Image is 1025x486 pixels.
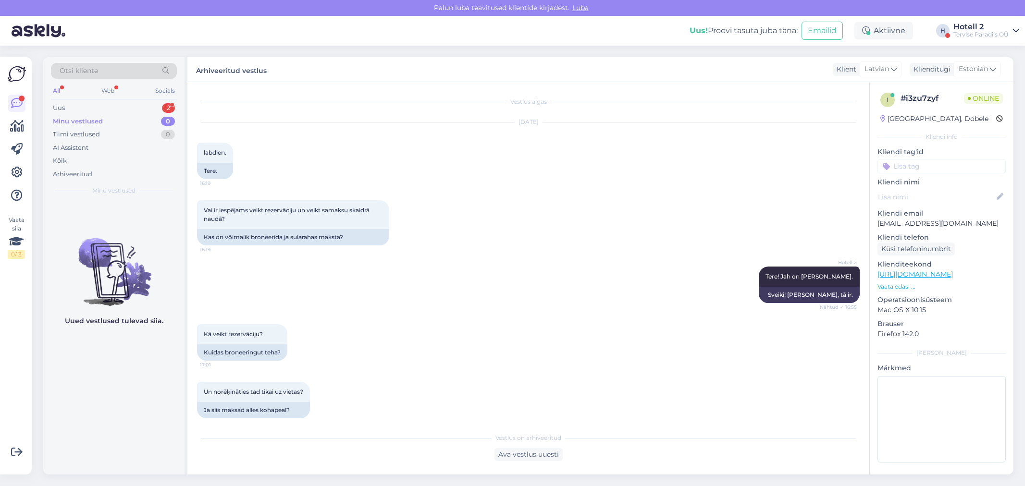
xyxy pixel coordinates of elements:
span: Kā veikt rezervāciju? [204,330,263,338]
span: i [887,96,889,103]
img: No chats [43,221,185,307]
div: [DATE] [197,118,860,126]
p: Firefox 142.0 [877,329,1006,339]
input: Lisa tag [877,159,1006,173]
div: Küsi telefoninumbrit [877,243,955,255]
span: Luba [569,3,592,12]
p: Kliendi telefon [877,232,1006,243]
div: AI Assistent [53,143,88,153]
div: Proovi tasuta juba täna: [690,25,798,36]
div: Vestlus algas [197,97,860,106]
div: # i3zu7zyf [901,93,964,104]
div: 0 [161,117,175,126]
div: Web [99,85,116,97]
span: Latvian [864,64,889,74]
div: 0 [161,130,175,139]
div: Minu vestlused [53,117,103,126]
p: Operatsioonisüsteem [877,295,1006,305]
div: Arhiveeritud [53,170,92,179]
p: Klienditeekond [877,259,1006,269]
p: Mac OS X 10.15 [877,305,1006,315]
p: Brauser [877,319,1006,329]
a: Hotell 2Tervise Paradiis OÜ [953,23,1019,38]
p: Kliendi email [877,208,1006,219]
input: Lisa nimi [878,192,995,202]
span: Tere! Jah on [PERSON_NAME]. [766,273,853,280]
div: [PERSON_NAME] [877,349,1006,357]
span: Vai ir iespējams veikt rezervāciju un veikt samaksu skaidrā naudā? [204,207,371,222]
span: 16:19 [200,246,236,253]
p: Kliendi nimi [877,177,1006,187]
span: Un norēķināties tad tikai uz vietas? [204,388,303,395]
span: labdien. [204,149,226,156]
div: H [936,24,950,37]
span: 17:01 [200,361,236,368]
img: Askly Logo [8,65,26,83]
a: [URL][DOMAIN_NAME] [877,270,953,279]
div: Tere. [197,163,233,179]
p: Uued vestlused tulevad siia. [65,316,163,326]
div: 0 / 3 [8,250,25,259]
div: Vaata siia [8,216,25,259]
b: Uus! [690,26,708,35]
div: Aktiivne [854,22,913,39]
div: [GEOGRAPHIC_DATA], Dobele [880,114,988,124]
div: Ja siis maksad alles kohapeal? [197,402,310,418]
div: Ava vestlus uuesti [494,448,563,461]
div: Kuidas broneeringut teha? [197,344,287,361]
button: Emailid [802,22,843,40]
span: 17:01 [200,419,236,426]
span: 16:19 [200,180,236,187]
div: Tervise Paradiis OÜ [953,31,1009,38]
div: Klient [833,64,856,74]
div: Kas on võimalik broneerida ja sularahas maksta? [197,229,389,245]
span: Hotell 2 [821,259,857,266]
label: Arhiveeritud vestlus [196,63,267,76]
p: [EMAIL_ADDRESS][DOMAIN_NAME] [877,219,1006,229]
span: Minu vestlused [92,186,136,195]
span: Otsi kliente [60,66,98,76]
span: Online [964,93,1003,104]
p: Märkmed [877,363,1006,373]
div: Sveiki! [PERSON_NAME], tā ir. [759,287,860,303]
div: Tiimi vestlused [53,130,100,139]
div: Socials [153,85,177,97]
div: Kõik [53,156,67,166]
div: Uus [53,103,65,113]
span: Vestlus on arhiveeritud [495,434,561,442]
span: Nähtud ✓ 16:55 [820,304,857,311]
div: 2 [162,103,175,113]
span: Estonian [959,64,988,74]
div: Klienditugi [910,64,951,74]
div: Kliendi info [877,133,1006,141]
div: Hotell 2 [953,23,1009,31]
p: Vaata edasi ... [877,282,1006,291]
div: All [51,85,62,97]
p: Kliendi tag'id [877,147,1006,157]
